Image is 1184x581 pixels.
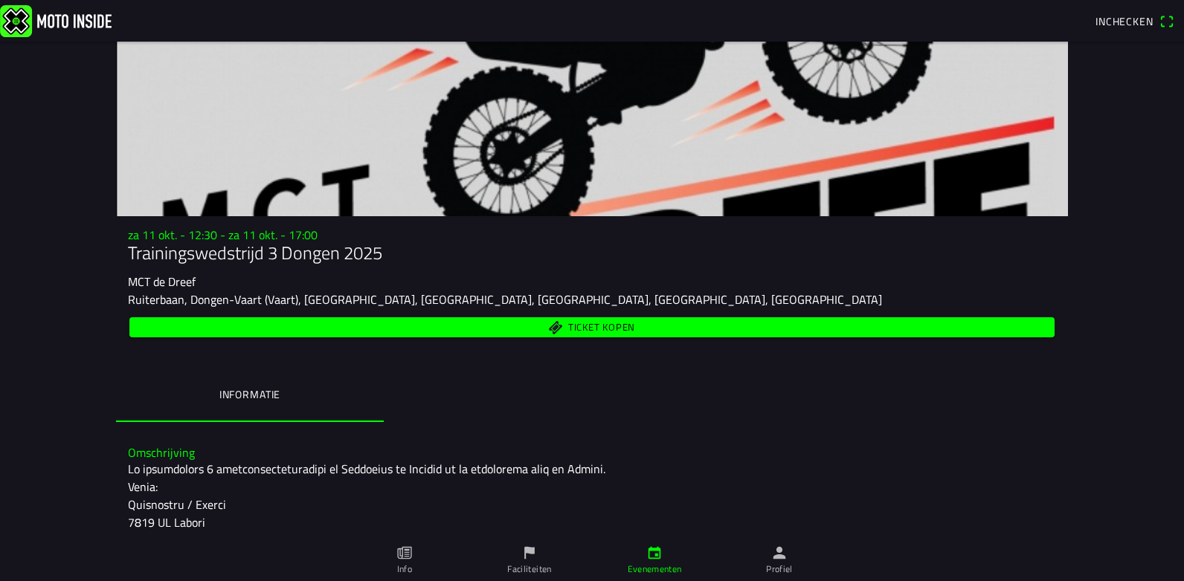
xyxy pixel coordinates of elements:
[219,386,280,403] ion-label: Informatie
[128,273,196,290] ion-text: MCT de Dreef
[128,290,882,308] ion-text: Ruiterbaan, Dongen-Vaart (Vaart), [GEOGRAPHIC_DATA], [GEOGRAPHIC_DATA], [GEOGRAPHIC_DATA], [GEOGR...
[771,545,788,561] ion-icon: person
[128,446,1056,460] h3: Omschrijving
[1088,8,1181,33] a: Incheckenqr scanner
[396,545,413,561] ion-icon: paper
[1095,13,1154,29] span: Inchecken
[628,562,682,576] ion-label: Evenementen
[766,562,793,576] ion-label: Profiel
[521,545,538,561] ion-icon: flag
[646,545,663,561] ion-icon: calendar
[568,322,635,332] span: Ticket kopen
[507,562,551,576] ion-label: Faciliteiten
[128,242,1056,264] h1: Trainingswedstrijd 3 Dongen 2025
[128,228,1056,242] h3: za 11 okt. - 12:30 - za 11 okt. - 17:00
[397,562,412,576] ion-label: Info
